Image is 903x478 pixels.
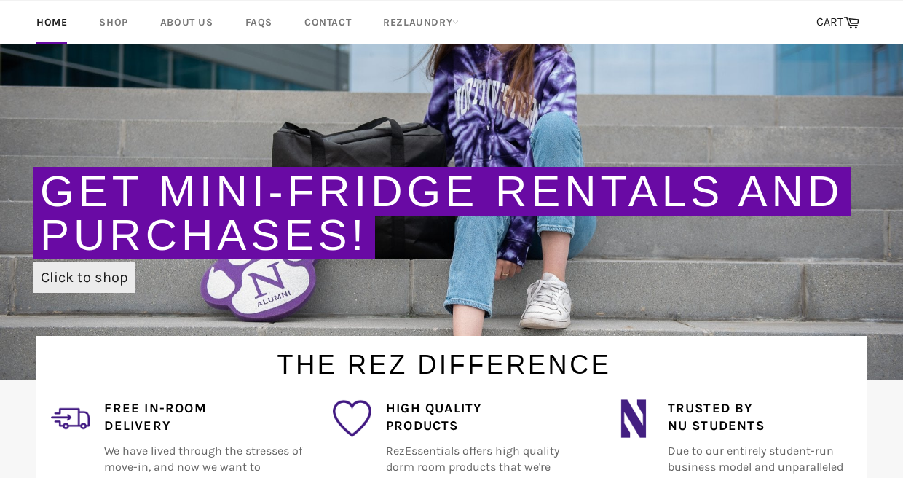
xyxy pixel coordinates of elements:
h4: Trusted by NU Students [668,399,867,436]
a: RezLaundry [368,1,473,44]
img: northwestern_wildcats_tiny.png [614,399,652,438]
a: FAQs [231,1,287,44]
h4: Free In-Room Delivery [104,399,303,436]
a: Get Mini-Fridge Rentals and Purchases! [40,167,843,259]
a: Shop [84,1,142,44]
h4: High Quality Products [386,399,585,436]
h1: The Rez Difference [22,336,867,383]
a: Contact [290,1,366,44]
a: CART [809,7,867,38]
a: Home [22,1,82,44]
a: Click to shop [33,262,135,293]
img: favorite_1.png [333,399,371,438]
a: About Us [146,1,228,44]
img: delivery_2.png [51,399,90,438]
